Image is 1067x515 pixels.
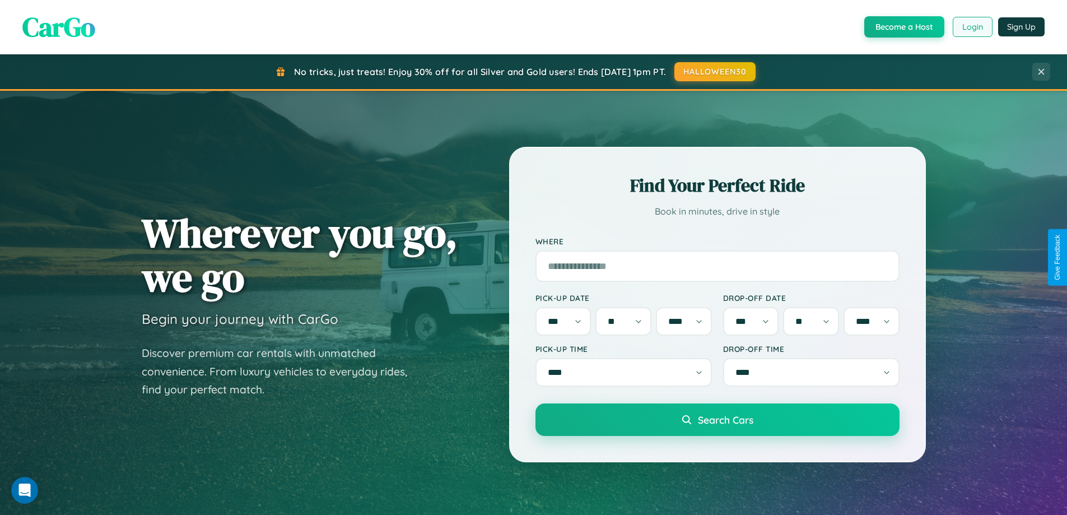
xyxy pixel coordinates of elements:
[535,403,900,436] button: Search Cars
[864,16,944,38] button: Become a Host
[535,293,712,303] label: Pick-up Date
[723,293,900,303] label: Drop-off Date
[698,414,753,426] span: Search Cars
[11,477,38,504] iframe: Intercom live chat
[22,8,95,45] span: CarGo
[535,203,900,220] p: Book in minutes, drive in style
[953,17,993,37] button: Login
[535,344,712,354] label: Pick-up Time
[294,66,666,77] span: No tricks, just treats! Enjoy 30% off for all Silver and Gold users! Ends [DATE] 1pm PT.
[535,173,900,198] h2: Find Your Perfect Ride
[674,62,756,81] button: HALLOWEEN30
[142,211,458,299] h1: Wherever you go, we go
[142,310,338,327] h3: Begin your journey with CarGo
[142,344,422,399] p: Discover premium car rentals with unmatched convenience. From luxury vehicles to everyday rides, ...
[1054,235,1061,280] div: Give Feedback
[723,344,900,354] label: Drop-off Time
[998,17,1045,36] button: Sign Up
[535,236,900,246] label: Where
